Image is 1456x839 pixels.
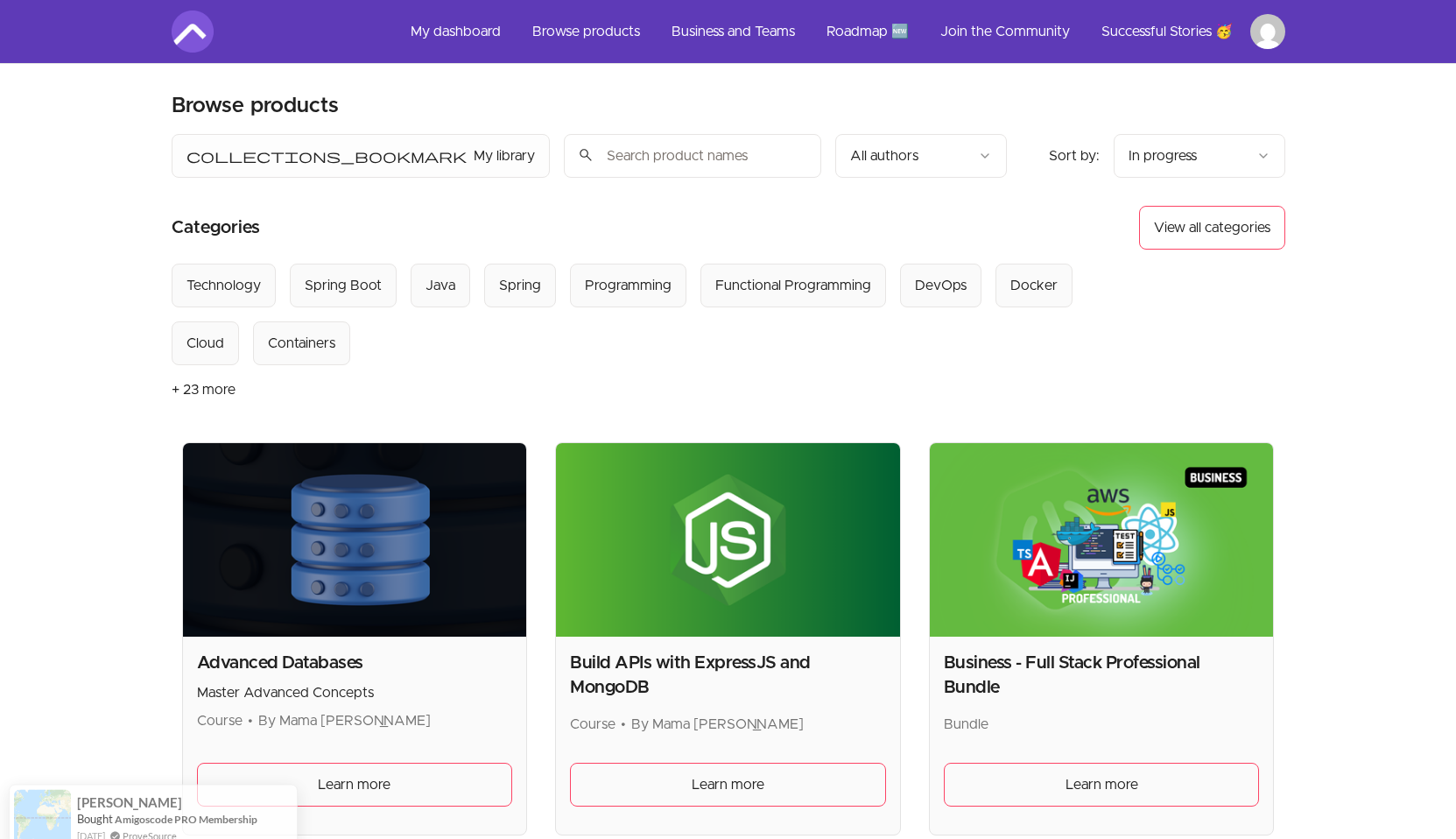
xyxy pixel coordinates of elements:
[631,717,804,731] span: By Mama [PERSON_NAME]
[197,714,243,728] span: Course
[518,11,654,53] a: Browse products
[172,134,550,178] button: Filter by My library
[570,717,615,731] span: Course
[1066,774,1138,795] span: Learn more
[1010,275,1058,296] div: Docker
[1139,206,1285,250] button: View all categories
[1087,11,1247,53] a: Successful Stories 🥳
[1250,14,1285,49] img: Profile image for rajan amb
[556,443,900,637] img: Product image for Build APIs with ExpressJS and MongoDB
[835,134,1007,178] button: Filter by author
[186,275,261,296] div: Technology
[197,682,513,703] p: Master Advanced Concepts
[172,11,214,53] img: Amigoscode logo
[268,333,335,354] div: Containers
[578,143,594,167] span: search
[930,443,1274,637] img: Product image for Business - Full Stack Professional Bundle
[77,791,113,805] span: Bought
[570,651,886,700] h2: Build APIs with ExpressJS and MongoDB
[77,774,182,789] span: [PERSON_NAME]
[564,134,821,178] input: Search product names
[197,651,513,675] h2: Advanced Databases
[1049,149,1100,163] span: Sort by:
[77,807,105,822] span: [DATE]
[426,275,455,296] div: Java
[715,275,871,296] div: Functional Programming
[944,651,1260,700] h2: Business - Full Stack Professional Bundle
[248,714,253,728] span: •
[172,206,260,250] h2: Categories
[172,365,236,414] button: + 23 more
[915,275,967,296] div: DevOps
[397,11,1285,53] nav: Main
[172,92,339,120] h2: Browse products
[318,774,390,795] span: Learn more
[1114,134,1285,178] button: Product sort options
[186,333,224,354] div: Cloud
[115,792,257,805] a: Amigoscode PRO Membership
[186,145,467,166] span: collections_bookmark
[258,714,431,728] span: By Mama [PERSON_NAME]
[197,763,513,807] a: Learn more
[397,11,515,53] a: My dashboard
[305,275,382,296] div: Spring Boot
[944,763,1260,807] a: Learn more
[585,275,672,296] div: Programming
[926,11,1084,53] a: Join the Community
[14,768,71,825] img: provesource social proof notification image
[570,763,886,807] a: Learn more
[499,275,541,296] div: Spring
[692,774,764,795] span: Learn more
[658,11,809,53] a: Business and Teams
[123,807,177,822] a: ProveSource
[944,717,988,731] span: Bundle
[621,717,626,731] span: •
[812,11,923,53] a: Roadmap 🆕
[183,443,527,637] img: Product image for Advanced Databases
